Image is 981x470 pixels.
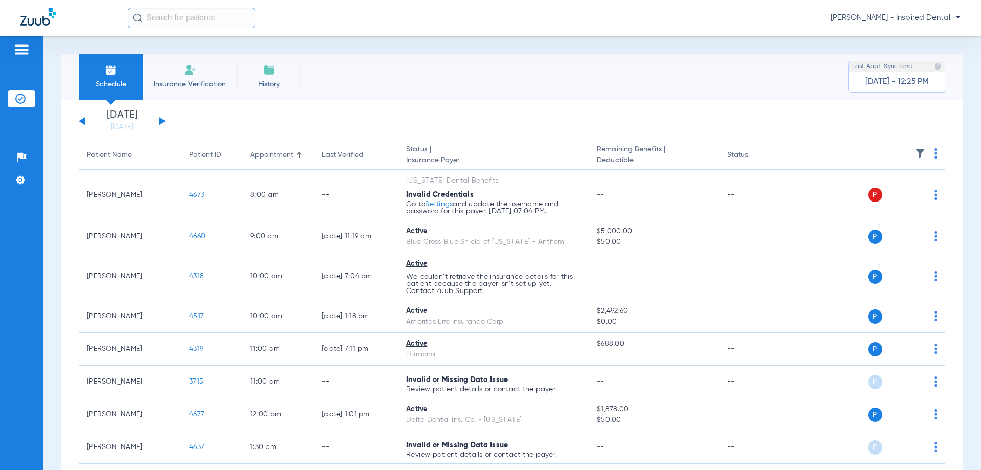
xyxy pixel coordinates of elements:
td: [PERSON_NAME] [79,300,181,333]
div: Active [406,306,580,317]
th: Remaining Benefits | [589,141,718,170]
img: History [263,64,275,76]
td: 11:00 AM [242,333,314,366]
td: [PERSON_NAME] [79,253,181,300]
div: Active [406,339,580,349]
span: $688.00 [597,339,710,349]
td: [PERSON_NAME] [79,220,181,253]
input: Search for patients [128,8,255,28]
span: P [868,309,882,324]
div: Delta Dental Ins. Co. - [US_STATE] [406,415,580,426]
span: P [868,188,882,202]
span: Invalid or Missing Data Issue [406,442,508,449]
span: 4637 [189,443,204,451]
img: filter.svg [915,148,925,159]
td: -- [719,431,788,464]
div: Appointment [250,150,306,161]
span: [DATE] - 12:25 PM [865,77,929,87]
td: 12:00 PM [242,398,314,431]
img: Manual Insurance Verification [184,64,196,76]
td: -- [719,220,788,253]
span: $0.00 [597,317,710,327]
img: hamburger-icon [13,43,30,56]
span: Deductible [597,155,710,166]
span: Last Appt. Sync Time: [852,61,914,72]
span: -- [597,349,710,360]
span: P [868,375,882,389]
span: $50.00 [597,415,710,426]
td: [DATE] 1:01 PM [314,398,398,431]
div: Patient ID [189,150,221,161]
div: Appointment [250,150,293,161]
div: Patient Name [87,150,132,161]
td: 1:30 PM [242,431,314,464]
td: -- [719,300,788,333]
a: Settings [425,200,453,208]
span: 3715 [189,378,203,385]
span: $2,492.60 [597,306,710,317]
li: [DATE] [91,110,153,132]
div: Ameritas Life Insurance Corp. [406,317,580,327]
td: [PERSON_NAME] [79,366,181,398]
span: -- [597,443,604,451]
td: -- [719,333,788,366]
th: Status [719,141,788,170]
td: 8:00 AM [242,170,314,220]
span: Invalid Credentials [406,191,474,198]
span: Insurance Verification [150,79,229,89]
td: -- [719,170,788,220]
td: 10:00 AM [242,300,314,333]
td: -- [314,366,398,398]
span: 4673 [189,191,204,198]
span: 4319 [189,345,203,352]
img: last sync help info [934,63,941,70]
td: [PERSON_NAME] [79,431,181,464]
span: History [245,79,293,89]
img: group-dot-blue.svg [934,376,937,387]
iframe: Chat Widget [930,421,981,470]
td: -- [719,253,788,300]
img: group-dot-blue.svg [934,344,937,354]
span: Schedule [86,79,135,89]
span: 4677 [189,411,204,418]
span: $50.00 [597,237,710,248]
td: 11:00 AM [242,366,314,398]
td: -- [719,366,788,398]
img: group-dot-blue.svg [934,148,937,159]
div: Blue Cross Blue Shield of [US_STATE] - Anthem [406,237,580,248]
td: [DATE] 7:11 PM [314,333,398,366]
span: Invalid or Missing Data Issue [406,376,508,384]
td: 10:00 AM [242,253,314,300]
img: Schedule [105,64,117,76]
img: group-dot-blue.svg [934,271,937,281]
div: Patient Name [87,150,173,161]
div: Active [406,404,580,415]
div: Active [406,226,580,237]
p: Review patient details or contact the payer. [406,386,580,393]
th: Status | [398,141,589,170]
span: -- [597,191,604,198]
img: Zuub Logo [20,8,56,26]
div: Last Verified [322,150,363,161]
span: P [868,230,882,244]
td: [PERSON_NAME] [79,170,181,220]
span: Insurance Payer [406,155,580,166]
img: group-dot-blue.svg [934,409,937,419]
span: 4517 [189,312,204,320]
img: group-dot-blue.svg [934,311,937,321]
span: P [868,270,882,284]
div: Patient ID [189,150,234,161]
td: -- [719,398,788,431]
p: Review patient details or contact the payer. [406,451,580,458]
div: Active [406,259,580,270]
img: group-dot-blue.svg [934,231,937,241]
span: [PERSON_NAME] - Inspired Dental [831,13,961,23]
td: [PERSON_NAME] [79,398,181,431]
td: [DATE] 7:04 PM [314,253,398,300]
span: -- [597,273,604,280]
div: Humana [406,349,580,360]
img: group-dot-blue.svg [934,190,937,200]
span: P [868,342,882,356]
td: -- [314,170,398,220]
